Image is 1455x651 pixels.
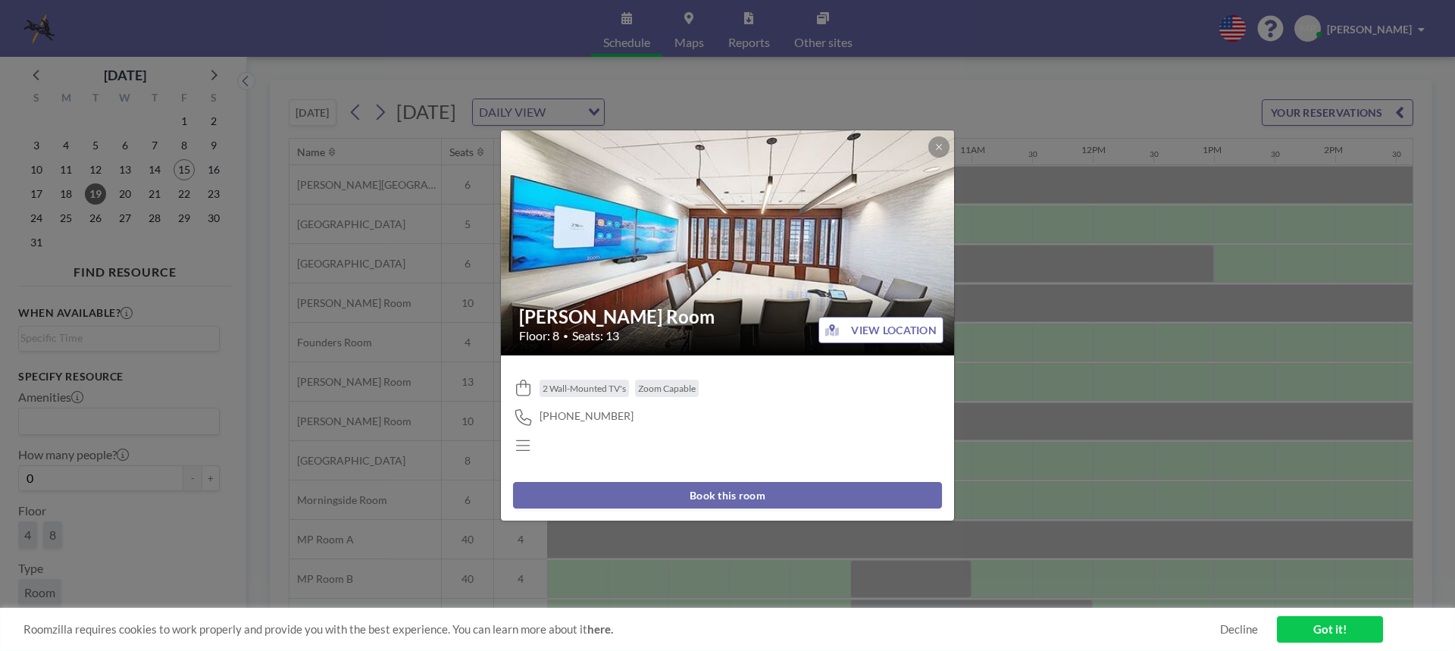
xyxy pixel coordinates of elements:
[587,622,613,636] a: here.
[638,383,696,394] span: Zoom Capable
[818,317,943,343] button: VIEW LOCATION
[572,328,619,343] span: Seats: 13
[23,622,1220,637] span: Roomzilla requires cookies to work properly and provide you with the best experience. You can lea...
[563,330,568,342] span: •
[1277,616,1383,643] a: Got it!
[501,72,956,414] img: 537.jpg
[540,409,634,423] span: [PHONE_NUMBER]
[543,383,626,394] span: 2 Wall-Mounted TV's
[519,328,559,343] span: Floor: 8
[1220,622,1258,637] a: Decline
[513,482,942,509] button: Book this room
[519,305,937,328] h2: [PERSON_NAME] Room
